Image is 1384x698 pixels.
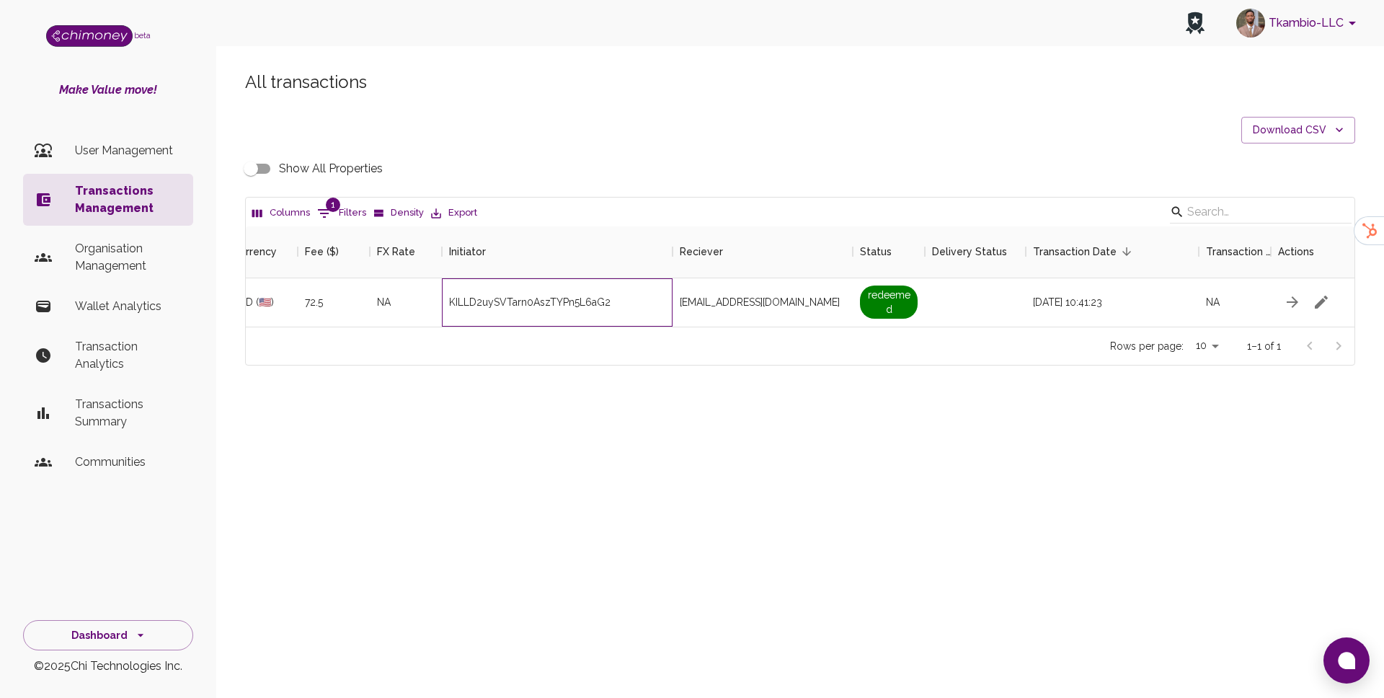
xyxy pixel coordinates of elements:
[680,226,723,278] div: Reciever
[1199,226,1271,278] div: Transaction payment Method
[1278,226,1314,278] div: Actions
[1189,335,1224,356] div: 10
[298,226,370,278] div: Fee ($)
[226,278,298,327] div: USD (🇺🇸)
[1026,226,1199,278] div: Transaction Date
[1110,339,1184,353] p: Rows per page:
[279,160,383,177] span: Show All Properties
[442,226,673,278] div: Initiator
[75,396,182,430] p: Transactions Summary
[233,226,277,278] div: Currency
[1033,226,1117,278] div: Transaction Date
[1199,278,1271,327] div: NA
[75,454,182,471] p: Communities
[370,278,442,327] div: NA
[925,226,1026,278] div: Delivery Status
[314,202,370,225] button: Show filters
[1206,226,1271,278] div: Transaction payment Method
[134,31,151,40] span: beta
[1241,117,1355,143] button: Download CSV
[46,25,133,47] img: Logo
[326,198,340,212] span: 1
[298,278,370,327] div: 72.5
[1236,9,1265,37] img: avatar
[75,338,182,373] p: Transaction Analytics
[249,202,314,224] button: Select columns
[449,295,611,309] div: KILLD2uySVTarn0AszTYPn5L6aG2
[1271,226,1379,278] div: Actions
[1187,200,1330,224] input: Search…
[245,71,1355,94] h5: All transactions
[377,226,415,278] div: FX Rate
[860,286,918,319] span: redeemed
[75,142,182,159] p: User Management
[370,202,427,224] button: Density
[370,226,442,278] div: FX Rate
[860,226,892,278] div: Status
[680,295,840,309] span: [EMAIL_ADDRESS][DOMAIN_NAME]
[1026,278,1199,327] div: [DATE] 10:41:23
[1323,637,1370,684] button: Open chat window
[449,226,486,278] div: Initiator
[1170,200,1352,226] div: Search
[305,226,339,278] div: Fee ($)
[75,182,182,217] p: Transactions Management
[853,226,925,278] div: Status
[75,240,182,275] p: Organisation Management
[1230,4,1367,42] button: account of current user
[23,620,193,651] button: Dashboard
[932,226,1007,278] div: Delivery Status
[75,298,182,315] p: Wallet Analytics
[673,226,853,278] div: Reciever
[427,202,481,224] button: Export
[1117,242,1137,262] button: Sort
[226,226,298,278] div: Currency
[1247,339,1281,353] p: 1–1 of 1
